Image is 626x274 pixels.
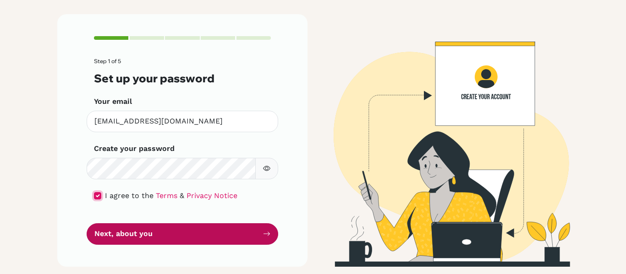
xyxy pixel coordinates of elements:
[94,96,132,107] label: Your email
[187,191,237,200] a: Privacy Notice
[87,223,278,245] button: Next, about you
[94,143,175,154] label: Create your password
[94,72,271,85] h3: Set up your password
[156,191,177,200] a: Terms
[87,111,278,132] input: Insert your email*
[180,191,184,200] span: &
[94,58,121,64] span: Step 1 of 5
[105,191,154,200] span: I agree to the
